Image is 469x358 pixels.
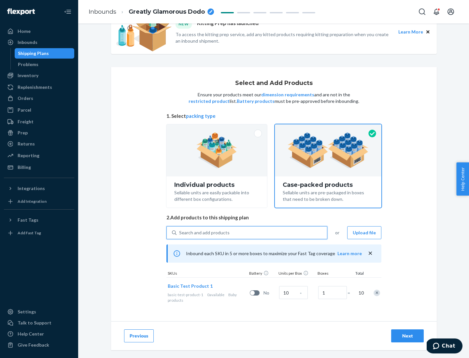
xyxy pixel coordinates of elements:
[4,93,74,103] a: Orders
[288,132,369,168] img: case-pack.59cecea509d18c883b923b81aeac6d0b.png
[18,28,31,34] div: Home
[166,244,381,263] div: Inbound each SKU in 5 or more boxes to maximize your Fast Tag coverage
[4,307,74,317] a: Settings
[279,286,308,299] input: Case Quantity
[18,164,31,171] div: Billing
[189,98,230,104] button: restricted product
[4,139,74,149] a: Returns
[4,70,74,81] a: Inventory
[374,290,380,296] div: Remove Item
[391,329,424,342] button: Next
[4,340,74,350] button: Give Feedback
[4,318,74,328] button: Talk to Support
[179,229,230,236] div: Search and add products
[347,226,381,239] button: Upload file
[4,82,74,92] a: Replenishments
[4,329,74,339] a: Help Center
[61,5,74,18] button: Close Navigation
[263,290,277,296] span: No
[18,309,36,315] div: Settings
[318,286,347,299] input: Number of boxes
[4,128,74,138] a: Prep
[4,162,74,172] a: Billing
[348,290,354,296] span: =
[18,84,52,90] div: Replenishments
[444,5,457,18] button: Open account menu
[197,20,259,28] p: Kitting Prep has launched
[89,8,116,15] a: Inbounds
[176,20,192,28] div: NEW
[168,292,203,297] span: basic-test-product-1
[176,31,392,44] p: To access the kitting prep service, add any kitted products requiring kitting preparation when yo...
[83,2,219,21] ol: breadcrumbs
[18,152,39,159] div: Reporting
[15,48,75,59] a: Shipping Plans
[166,270,248,277] div: SKUs
[4,196,74,207] a: Add Integration
[168,292,247,303] div: Baby products
[18,72,38,79] div: Inventory
[397,333,418,339] div: Next
[18,95,33,102] div: Orders
[124,329,154,342] button: Previous
[237,98,275,104] button: Battery products
[349,270,365,277] div: Total
[4,117,74,127] a: Freight
[15,59,75,70] a: Problems
[18,217,38,223] div: Fast Tags
[248,270,277,277] div: Battery
[18,320,51,326] div: Talk to Support
[207,292,224,297] span: 0 available
[235,80,313,87] h1: Select and Add Products
[4,37,74,48] a: Inbounds
[335,229,339,236] span: or
[188,91,360,104] p: Ensure your products meet our and are not in the list. must be pre-approved before inbounding.
[18,50,49,57] div: Shipping Plans
[416,5,429,18] button: Open Search Box
[277,270,316,277] div: Units per Box
[4,150,74,161] a: Reporting
[18,61,38,68] div: Problems
[4,215,74,225] button: Fast Tags
[168,283,213,289] span: Basic Test Product 1
[129,8,205,16] span: Greatly Glamorous Dodo
[283,182,374,188] div: Case-packed products
[337,250,362,257] button: Learn more
[430,5,443,18] button: Open notifications
[424,28,432,35] button: Close
[166,113,381,119] span: 1. Select
[18,118,34,125] div: Freight
[261,91,314,98] button: dimension requirements
[18,141,35,147] div: Returns
[18,39,37,46] div: Inbounds
[4,105,74,115] a: Parcel
[196,132,237,168] img: individual-pack.facf35554cb0f1810c75b2bd6df2d64e.png
[18,331,44,337] div: Help Center
[398,28,423,35] button: Learn More
[18,107,31,113] div: Parcel
[166,214,381,221] span: 2. Add products to this shipping plan
[18,230,41,236] div: Add Fast Tag
[174,188,259,202] div: Sellable units are easily packable into different box configurations.
[316,270,349,277] div: Boxes
[357,290,364,296] span: 10
[456,162,469,196] button: Help Center
[4,26,74,36] a: Home
[367,250,374,257] button: close
[427,338,462,355] iframe: Opens a widget where you can chat to one of our agents
[18,185,45,192] div: Integrations
[4,228,74,238] a: Add Fast Tag
[283,188,374,202] div: Sellable units are pre-packaged in boxes that need to be broken down.
[174,182,259,188] div: Individual products
[18,342,49,348] div: Give Feedback
[7,8,35,15] img: Flexport logo
[168,283,213,289] button: Basic Test Product 1
[4,183,74,194] button: Integrations
[18,199,47,204] div: Add Integration
[186,113,216,119] button: packing type
[18,130,28,136] div: Prep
